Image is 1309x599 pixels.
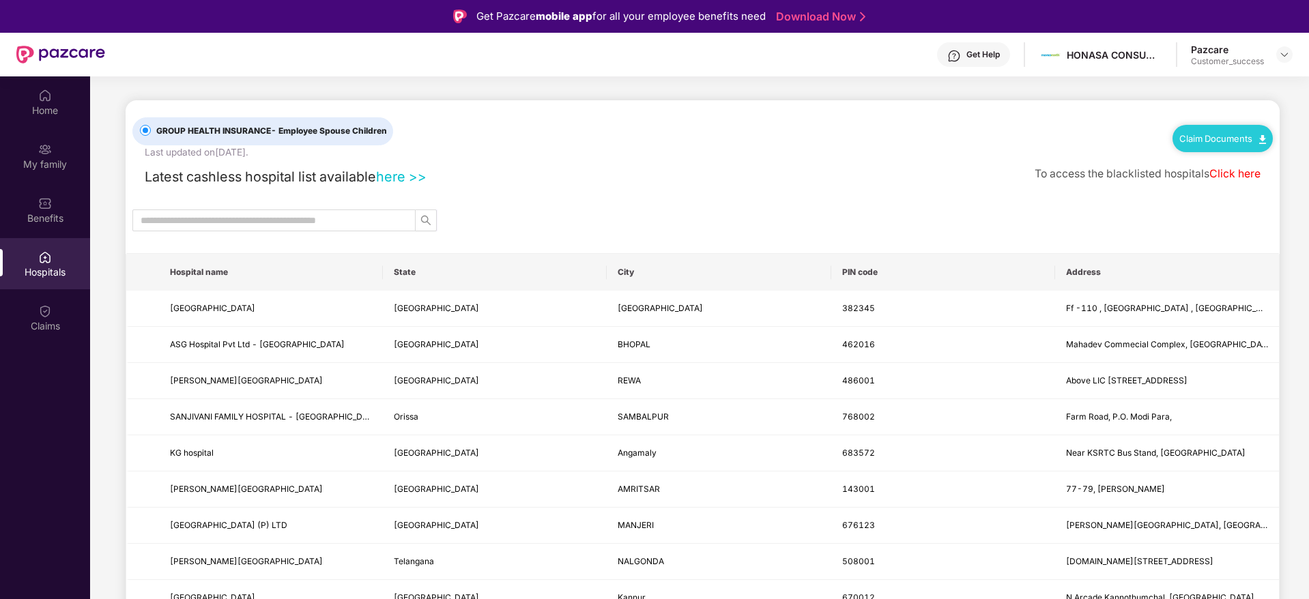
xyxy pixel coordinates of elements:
span: Address [1066,267,1268,278]
span: Hospital name [170,267,372,278]
td: Ff -110 , City Centre Arcade , Nr Srp Camo. , Naroda -Krishnanagar Highway , Naroda Patiya [1055,291,1279,327]
span: KG hospital [170,448,214,458]
span: 508001 [842,556,875,566]
img: New Pazcare Logo [16,46,105,63]
td: Farm Road, P.O. Modi Para, [1055,399,1279,435]
span: ASG Hospital Pvt Ltd - [GEOGRAPHIC_DATA] [170,339,345,349]
a: Click here [1209,167,1261,180]
img: svg+xml;base64,PHN2ZyB3aWR0aD0iMjAiIGhlaWdodD0iMjAiIHZpZXdCb3g9IjAgMCAyMCAyMCIgZmlsbD0ibm9uZSIgeG... [38,143,52,156]
span: AMRITSAR [618,484,660,494]
td: Angamaly [607,435,831,471]
span: GROUP HEALTH INSURANCE [151,125,392,138]
div: Get Pazcare for all your employee benefits need [476,8,766,25]
td: KG hospital [159,435,383,471]
span: [GEOGRAPHIC_DATA] [170,303,255,313]
span: Orissa [394,411,418,422]
span: Near KSRTC Bus Stand, [GEOGRAPHIC_DATA] [1066,448,1246,458]
a: here >> [376,169,427,185]
img: svg+xml;base64,PHN2ZyBpZD0iSG9tZSIgeG1sbnM9Imh0dHA6Ly93d3cudzMub3JnLzIwMDAvc3ZnIiB3aWR0aD0iMjAiIG... [38,89,52,102]
img: svg+xml;base64,PHN2ZyBpZD0iRHJvcGRvd24tMzJ4MzIiIHhtbG5zPSJodHRwOi8vd3d3LnczLm9yZy8yMDAwL3N2ZyIgd2... [1279,49,1290,60]
span: [PERSON_NAME][GEOGRAPHIC_DATA] [170,484,323,494]
td: Malabar Hospital (P) LTD [159,508,383,544]
span: SAMBALPUR [618,411,669,422]
span: [PERSON_NAME][GEOGRAPHIC_DATA] [170,375,323,385]
td: Orissa [383,399,607,435]
td: NALGONDA [607,544,831,580]
span: - Employee Spouse Children [271,126,387,136]
img: svg+xml;base64,PHN2ZyB4bWxucz0iaHR0cDovL3d3dy53My5vcmcvMjAwMC9zdmciIHdpZHRoPSIxMC40IiBoZWlnaHQ9Ij... [1259,135,1266,144]
td: BHOPAL [607,327,831,363]
td: REWA [607,363,831,399]
td: Mahadev Commecial Complex, Shivaji Nagar [1055,327,1279,363]
div: Customer_success [1191,56,1264,67]
span: [PERSON_NAME][GEOGRAPHIC_DATA] [170,556,323,566]
td: AMRITSAR [607,471,831,508]
span: REWA [618,375,641,385]
img: Stroke [860,10,865,24]
td: MANJERI [607,508,831,544]
span: Angamaly [618,448,657,458]
td: Telangana [383,544,607,580]
th: Hospital name [159,254,383,291]
span: [GEOGRAPHIC_DATA] [394,448,479,458]
span: Latest cashless hospital list available [145,169,376,185]
th: City [607,254,831,291]
span: [GEOGRAPHIC_DATA] [394,484,479,494]
a: Download Now [776,10,861,24]
button: search [415,209,437,231]
span: [GEOGRAPHIC_DATA] [394,339,479,349]
img: Logo [453,10,467,23]
span: BHOPAL [618,339,650,349]
td: Chirayu Hospital and Research Center [159,363,383,399]
span: Telangana [394,556,434,566]
th: State [383,254,607,291]
td: SAMBALPUR [607,399,831,435]
span: Farm Road, P.O. Modi Para, [1066,411,1172,422]
span: MANJERI [618,520,654,530]
th: PIN code [831,254,1055,291]
span: [GEOGRAPHIC_DATA] [618,303,703,313]
span: 77-79, [PERSON_NAME] [1066,484,1165,494]
img: svg+xml;base64,PHN2ZyBpZD0iSGVscC0zMngzMiIgeG1sbnM9Imh0dHA6Ly93d3cudzMub3JnLzIwMDAvc3ZnIiB3aWR0aD... [947,49,961,63]
span: 462016 [842,339,875,349]
th: Address [1055,254,1279,291]
span: [GEOGRAPHIC_DATA] [394,520,479,530]
img: Mamaearth%20Logo.jpg [1041,45,1061,65]
span: 486001 [842,375,875,385]
a: Claim Documents [1179,133,1266,144]
td: Punjab [383,471,607,508]
td: H.No 8-277/4, Ansari Colony, Doctors Colony [1055,544,1279,580]
td: 77-79, Ajit Nagar [1055,471,1279,508]
div: Pazcare [1191,43,1264,56]
span: Mahadev Commecial Complex, [GEOGRAPHIC_DATA] [1066,339,1275,349]
span: NALGONDA [618,556,664,566]
span: 768002 [842,411,875,422]
span: To access the blacklisted hospitals [1035,167,1209,180]
span: 676123 [842,520,875,530]
td: Madhya Pradesh [383,327,607,363]
img: svg+xml;base64,PHN2ZyBpZD0iQ2xhaW0iIHhtbG5zPSJodHRwOi8vd3d3LnczLm9yZy8yMDAwL3N2ZyIgd2lkdGg9IjIwIi... [38,304,52,318]
td: Kerala [383,508,607,544]
img: svg+xml;base64,PHN2ZyBpZD0iQmVuZWZpdHMiIHhtbG5zPSJodHRwOi8vd3d3LnczLm9yZy8yMDAwL3N2ZyIgd2lkdGg9Ij... [38,196,52,210]
div: Get Help [966,49,1000,60]
span: 382345 [842,303,875,313]
td: Kerala [383,435,607,471]
div: Last updated on [DATE] . [145,145,248,160]
span: [GEOGRAPHIC_DATA] (P) LTD [170,520,287,530]
span: SANJIVANI FAMILY HOSPITAL - [GEOGRAPHIC_DATA] [170,411,381,422]
td: Gujarat [383,291,607,327]
td: ASG Hospital Pvt Ltd - Bhopal [159,327,383,363]
td: Dhingra General Hospital [159,471,383,508]
td: Rajeshwari Hospital [159,544,383,580]
span: [DOMAIN_NAME][STREET_ADDRESS] [1066,556,1213,566]
strong: mobile app [536,10,592,23]
span: search [416,215,436,226]
span: Above LIC [STREET_ADDRESS] [1066,375,1188,385]
td: Madhya Pradesh [383,363,607,399]
span: 683572 [842,448,875,458]
span: [GEOGRAPHIC_DATA] [394,375,479,385]
span: 143001 [842,484,875,494]
td: Near KSRTC Bus Stand, Trissur Road, Angamaly [1055,435,1279,471]
td: AHMEDABAD [607,291,831,327]
span: [GEOGRAPHIC_DATA] [394,303,479,313]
